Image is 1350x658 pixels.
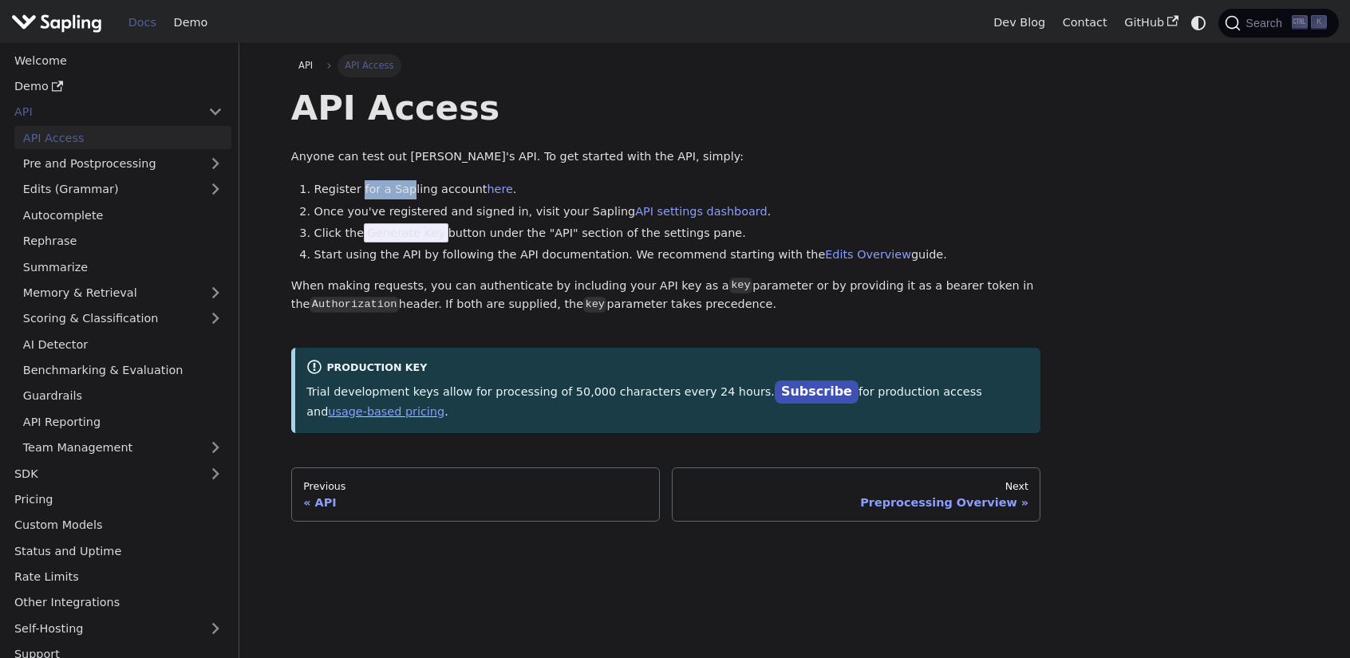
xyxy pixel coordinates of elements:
code: key [729,278,752,294]
a: usage-based pricing [328,405,444,418]
a: here [487,183,512,195]
a: Scoring & Classification [14,307,231,330]
li: Click the button under the "API" section of the settings pane. [314,224,1041,243]
a: Status and Uptime [6,539,231,562]
a: Edits (Grammar) [14,178,231,201]
div: Preprocessing Overview [684,495,1028,510]
button: Search (Ctrl+K) [1218,9,1338,37]
a: Summarize [14,255,231,278]
div: Previous [303,480,648,493]
div: Production Key [306,359,1029,378]
a: Pre and Postprocessing [14,152,231,175]
a: API Access [14,126,231,149]
li: Start using the API by following the API documentation. We recommend starting with the guide. [314,246,1041,265]
a: Memory & Retrieval [14,282,231,305]
li: Once you've registered and signed in, visit your Sapling . [314,203,1041,222]
a: GitHub [1115,10,1186,35]
a: Edits Overview [825,248,911,261]
a: AI Detector [14,333,231,356]
h1: API Access [291,86,1041,129]
img: Sapling.ai [11,11,102,34]
a: API Reporting [14,410,231,433]
a: Autocomplete [14,203,231,227]
a: Docs [120,10,165,35]
a: Team Management [14,436,231,459]
span: Search [1241,17,1292,30]
div: Next [684,480,1028,493]
a: API settings dashboard [635,205,767,218]
a: Benchmarking & Evaluation [14,359,231,382]
a: Contact [1054,10,1116,35]
nav: Breadcrumbs [291,54,1041,77]
p: Trial development keys allow for processing of 50,000 characters every 24 hours. for production a... [306,381,1029,421]
code: key [583,297,606,313]
a: Dev Blog [985,10,1053,35]
a: Other Integrations [6,591,231,614]
kbd: K [1311,15,1327,30]
a: Self-Hosting [6,617,231,640]
p: When making requests, you can authenticate by including your API key as a parameter or by providi... [291,277,1041,315]
button: Expand sidebar category 'SDK' [199,462,231,485]
li: Register for a Sapling account . [314,180,1041,199]
span: API Access [337,54,401,77]
button: Switch between dark and light mode (currently system mode) [1187,11,1210,34]
div: API [303,495,648,510]
a: SDK [6,462,199,485]
span: Generate Key [364,223,448,242]
p: Anyone can test out [PERSON_NAME]'s API. To get started with the API, simply: [291,148,1041,167]
nav: Docs pages [291,467,1041,522]
a: Pricing [6,488,231,511]
a: Demo [6,75,231,98]
a: Guardrails [14,384,231,408]
button: Collapse sidebar category 'API' [199,100,231,124]
span: API [298,60,313,71]
a: PreviousAPI [291,467,661,522]
a: Custom Models [6,514,231,537]
a: Sapling.ai [11,11,108,34]
a: API [291,54,321,77]
code: Authorization [310,297,398,313]
a: Rephrase [14,230,231,253]
a: API [6,100,199,124]
a: Rate Limits [6,565,231,589]
a: Demo [165,10,216,35]
a: Subscribe [775,380,859,404]
a: NextPreprocessing Overview [672,467,1041,522]
a: Welcome [6,49,231,72]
